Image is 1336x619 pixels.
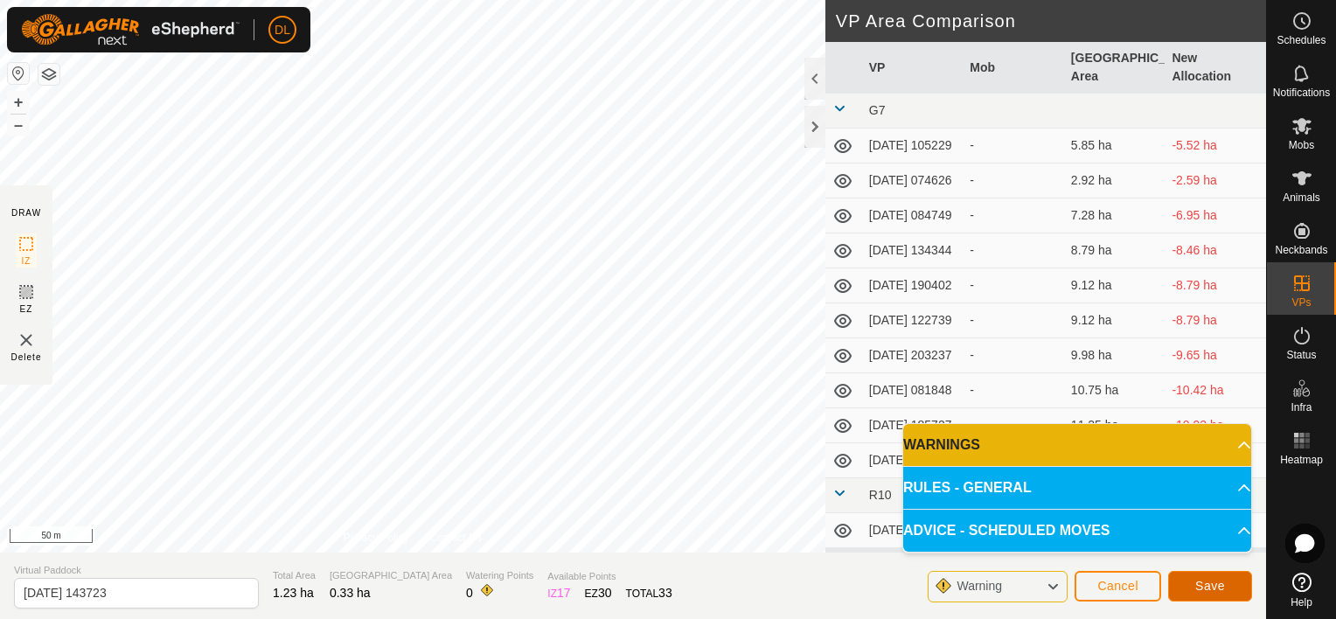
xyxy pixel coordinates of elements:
td: 8.79 ha [1064,233,1166,268]
button: Cancel [1075,571,1161,602]
div: - [970,276,1057,295]
td: -8.79 ha [1165,303,1266,338]
span: Neckbands [1275,245,1327,255]
span: Schedules [1277,35,1326,45]
span: Status [1286,350,1316,360]
th: New Allocation [1165,42,1266,94]
div: - [970,311,1057,330]
td: [DATE] 190402 [862,268,964,303]
span: ADVICE - SCHEDULED MOVES [903,520,1110,541]
span: 0 [466,586,473,600]
span: Help [1291,597,1312,608]
span: EZ [20,303,33,316]
span: VPs [1291,297,1311,308]
span: 0.33 ha [330,586,371,600]
img: VP [16,330,37,351]
td: -5.52 ha [1165,129,1266,163]
div: - [970,381,1057,400]
div: DRAW [11,206,41,219]
td: [DATE] 081848 [862,373,964,408]
td: 9.12 ha [1064,303,1166,338]
span: Total Area [273,568,316,583]
td: 5.85 ha [1064,129,1166,163]
td: [DATE] 084749 [862,198,964,233]
div: EZ [585,584,612,602]
button: + [8,92,29,113]
div: - [970,416,1057,435]
td: [DATE] 203237 [862,338,964,373]
td: -9.65 ha [1165,338,1266,373]
span: R10 [869,488,892,502]
td: 7.28 ha [1064,198,1166,233]
span: WARNINGS [903,435,980,456]
span: 17 [557,586,571,600]
span: Mobs [1289,140,1314,150]
div: TOTAL [626,584,672,602]
td: [DATE] 101319 [862,443,964,478]
td: -8.46 ha [1165,233,1266,268]
td: 11.25 ha [1064,408,1166,443]
div: IZ [547,584,570,602]
span: 33 [658,586,672,600]
span: G7 [869,103,886,117]
td: 9.12 ha [1064,268,1166,303]
p-accordion-header: RULES - GENERAL [903,467,1251,509]
span: Cancel [1097,579,1138,593]
span: 30 [598,586,612,600]
td: -2.59 ha [1165,163,1266,198]
span: DL [275,21,290,39]
div: - [970,171,1057,190]
span: Virtual Paddock [14,563,259,578]
button: Save [1168,571,1252,602]
th: [GEOGRAPHIC_DATA] Area [1064,42,1166,94]
span: Warning [957,579,1002,593]
td: [DATE] 105229 [862,129,964,163]
td: -8.79 ha [1165,268,1266,303]
th: VP [862,42,964,94]
td: -6.95 ha [1165,198,1266,233]
span: Delete [11,351,42,364]
div: - [970,346,1057,365]
td: [DATE] 074626 [862,163,964,198]
td: [DATE] 134344 [862,233,964,268]
td: 9.98 ha [1064,338,1166,373]
span: [GEOGRAPHIC_DATA] Area [330,568,452,583]
span: Watering Points [466,568,533,583]
td: [DATE] 185727 [862,408,964,443]
span: Heatmap [1280,455,1323,465]
a: Privacy Policy [344,530,409,546]
span: Save [1195,579,1225,593]
p-accordion-header: ADVICE - SCHEDULED MOVES [903,510,1251,552]
span: 1.23 ha [273,586,314,600]
span: RULES - GENERAL [903,477,1032,498]
img: Gallagher Logo [21,14,240,45]
th: Mob [963,42,1064,94]
span: Available Points [547,569,671,584]
span: Infra [1291,402,1312,413]
td: 2.92 ha [1064,163,1166,198]
a: Contact Us [430,530,482,546]
h2: VP Area Comparison [836,10,1266,31]
span: Animals [1283,192,1320,203]
span: Notifications [1273,87,1330,98]
a: Help [1267,566,1336,615]
td: 10.75 ha [1064,373,1166,408]
td: [DATE] 083013 [862,513,964,548]
td: [DATE] 122739 [862,303,964,338]
td: -10.92 ha [1165,408,1266,443]
div: - [970,241,1057,260]
button: Reset Map [8,63,29,84]
td: -10.42 ha [1165,373,1266,408]
div: - [970,136,1057,155]
button: – [8,115,29,136]
p-accordion-header: WARNINGS [903,424,1251,466]
div: - [970,206,1057,225]
span: IZ [22,254,31,268]
button: Map Layers [38,64,59,85]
